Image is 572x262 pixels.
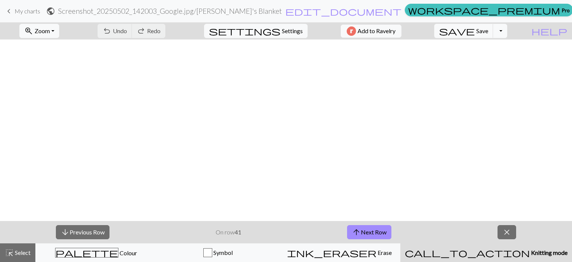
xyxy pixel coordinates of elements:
[357,26,395,36] span: Add to Ravelry
[46,6,55,16] span: public
[376,249,392,256] span: Erase
[282,26,303,35] span: Settings
[56,225,109,239] button: Previous Row
[235,228,241,236] strong: 41
[439,26,475,36] span: save
[279,243,400,262] button: Erase
[400,243,572,262] button: Knitting mode
[4,6,13,16] span: keyboard_arrow_left
[352,227,361,237] span: arrow_upward
[531,26,567,36] span: help
[341,25,401,38] button: Add to Ravelry
[24,26,33,36] span: zoom_in
[405,247,530,258] span: call_to_action
[287,247,376,258] span: ink_eraser
[14,249,31,256] span: Select
[209,26,280,35] i: Settings
[209,26,280,36] span: settings
[58,7,282,15] h2: Screenshot_20250502_142003_Google.jpg / [PERSON_NAME]'s Blanket
[502,227,511,237] span: close
[118,249,137,256] span: Colour
[530,249,568,256] span: Knitting mode
[4,5,40,18] a: My charts
[157,243,279,262] button: Symbol
[61,227,70,237] span: arrow_downward
[285,6,401,16] span: edit_document
[5,247,14,258] span: highlight_alt
[35,243,157,262] button: Colour
[434,24,493,38] button: Save
[347,225,391,239] button: Next Row
[476,27,488,34] span: Save
[19,24,59,38] button: Zoom
[15,7,40,15] span: My charts
[212,249,233,256] span: Symbol
[216,228,241,237] p: On row
[55,247,118,258] span: palette
[35,27,50,34] span: Zoom
[408,5,560,15] span: workspace_premium
[347,26,356,36] img: Ravelry
[204,24,308,38] button: SettingsSettings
